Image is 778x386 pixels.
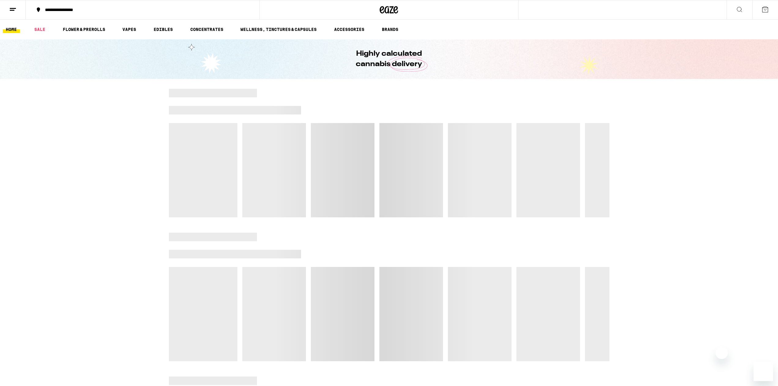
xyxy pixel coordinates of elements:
a: CONCENTRATES [187,26,226,33]
a: SALE [31,26,48,33]
a: VAPES [119,26,139,33]
a: FLOWER & PREROLLS [60,26,108,33]
a: WELLNESS, TINCTURES & CAPSULES [237,26,320,33]
a: ACCESSORIES [331,26,367,33]
iframe: Close message [716,347,728,359]
a: EDIBLES [151,26,176,33]
a: BRANDS [379,26,401,33]
h1: Highly calculated cannabis delivery [339,49,440,69]
a: HOME [3,26,20,33]
iframe: Button to launch messaging window [754,362,773,381]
